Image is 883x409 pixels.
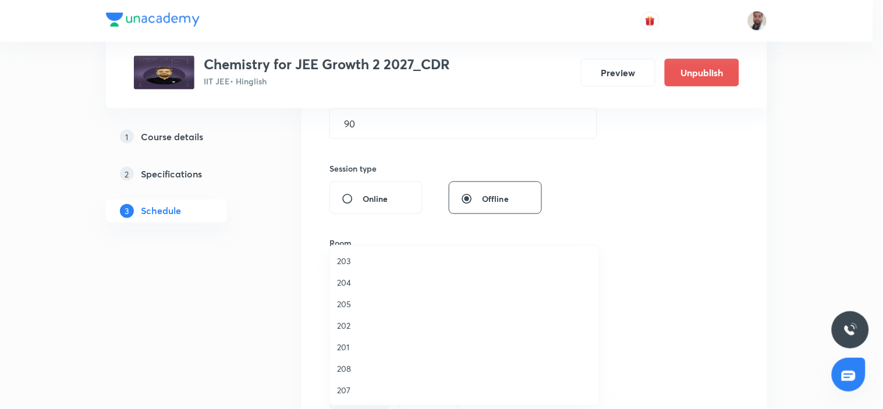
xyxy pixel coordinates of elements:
span: 203 [337,255,592,267]
span: 208 [337,362,592,375]
span: 202 [337,319,592,332]
span: 207 [337,384,592,396]
span: 201 [337,341,592,353]
span: 205 [337,298,592,310]
span: 204 [337,276,592,289]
